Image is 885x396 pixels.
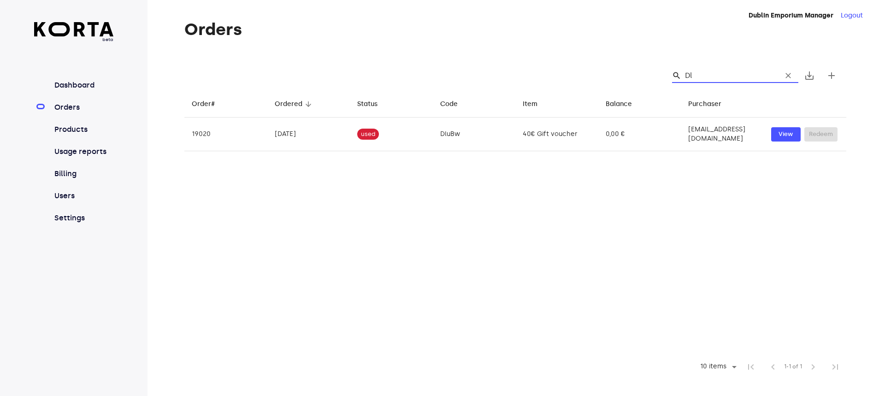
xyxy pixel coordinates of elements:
[698,363,729,371] div: 10 items
[433,118,516,151] td: DluBw
[357,130,379,139] span: used
[820,65,843,87] button: Create new gift card
[672,71,681,80] span: Search
[34,22,114,36] img: Korta
[784,362,802,372] span: 1-1 of 1
[357,99,378,110] div: Status
[357,99,389,110] span: Status
[34,36,114,43] span: beta
[694,360,740,374] div: 10 items
[804,70,815,81] span: save_alt
[762,356,784,378] span: Previous Page
[802,356,824,378] span: Next Page
[53,213,114,224] a: Settings
[523,99,537,110] div: Item
[275,99,302,110] div: Ordered
[515,118,598,151] td: 40€ Gift voucher
[192,99,227,110] span: Order#
[523,99,549,110] span: Item
[776,129,796,140] span: View
[749,12,833,19] strong: Dublin Emporium Manager
[34,22,114,43] a: beta
[606,99,644,110] span: Balance
[53,168,114,179] a: Billing
[826,70,837,81] span: add
[440,99,458,110] div: Code
[53,146,114,157] a: Usage reports
[688,99,733,110] span: Purchaser
[440,99,470,110] span: Code
[598,118,681,151] td: 0,00 €
[53,190,114,201] a: Users
[740,356,762,378] span: First Page
[841,11,863,20] button: Logout
[688,99,721,110] div: Purchaser
[304,100,313,108] span: arrow_downward
[681,118,764,151] td: [EMAIL_ADDRESS][DOMAIN_NAME]
[784,71,793,80] span: clear
[267,118,350,151] td: [DATE]
[606,99,632,110] div: Balance
[771,127,801,142] button: View
[275,99,314,110] span: Ordered
[798,65,820,87] button: Export
[184,20,846,39] h1: Orders
[192,99,215,110] div: Order#
[685,68,774,83] input: Search
[824,356,846,378] span: Last Page
[184,118,267,151] td: 19020
[778,65,798,86] button: Clear Search
[53,124,114,135] a: Products
[53,102,114,113] a: Orders
[53,80,114,91] a: Dashboard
